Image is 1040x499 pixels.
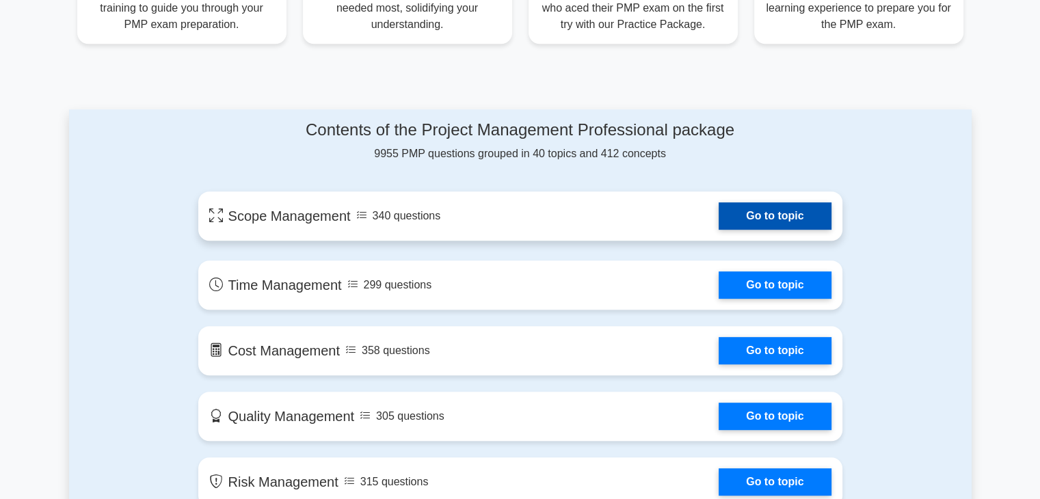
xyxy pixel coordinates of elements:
a: Go to topic [719,403,831,430]
a: Go to topic [719,468,831,496]
a: Go to topic [719,271,831,299]
a: Go to topic [719,202,831,230]
a: Go to topic [719,337,831,364]
h4: Contents of the Project Management Professional package [198,120,842,140]
div: 9955 PMP questions grouped in 40 topics and 412 concepts [198,120,842,162]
